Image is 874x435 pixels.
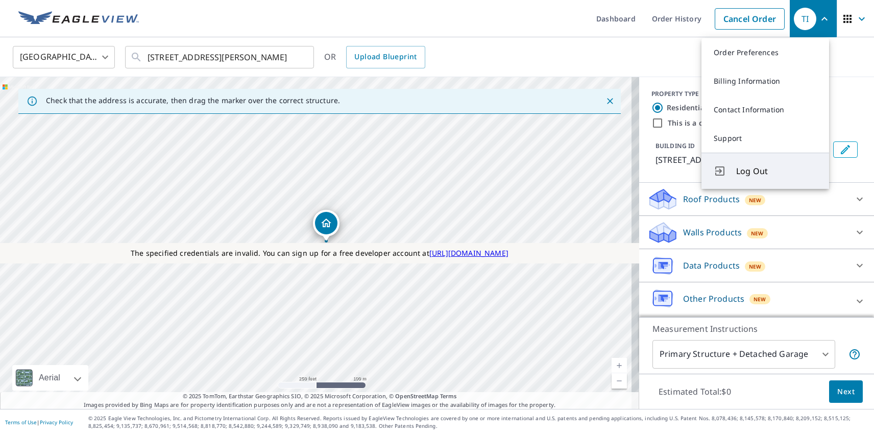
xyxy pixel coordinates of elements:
[313,210,339,241] div: Dropped pin, building 1, Residential property, 1111 E Cesar Chavez St Austin, TX 78702
[667,103,707,113] label: Residential
[603,94,617,108] button: Close
[837,385,855,398] span: Next
[749,196,762,204] span: New
[429,248,508,258] a: [URL][DOMAIN_NAME]
[40,419,73,426] a: Privacy Policy
[652,340,835,369] div: Primary Structure + Detached Garage
[46,96,340,105] p: Check that the address is accurate, then drag the marker over the correct structure.
[701,67,829,95] a: Billing Information
[736,165,817,177] span: Log Out
[833,141,858,158] button: Edit building 1
[354,51,417,63] span: Upload Blueprint
[683,259,740,272] p: Data Products
[5,419,73,425] p: |
[647,220,866,245] div: Walls ProductsNew
[395,392,438,400] a: OpenStreetMap
[148,43,293,71] input: Search by address or latitude-longitude
[647,187,866,211] div: Roof ProductsNew
[647,253,866,278] div: Data ProductsNew
[683,226,742,238] p: Walls Products
[651,89,862,99] div: PROPERTY TYPE
[668,118,729,128] label: This is a complex
[683,293,744,305] p: Other Products
[848,348,861,360] span: Your report will include the primary structure and a detached garage if one exists.
[612,373,627,389] a: Current Level 17, Zoom Out
[346,46,425,68] a: Upload Blueprint
[794,8,816,30] div: TI
[5,419,37,426] a: Terms of Use
[650,380,739,403] p: Estimated Total: $0
[183,392,457,401] span: © 2025 TomTom, Earthstar Geographics SIO, © 2025 Microsoft Corporation, ©
[683,193,740,205] p: Roof Products
[751,229,764,237] span: New
[612,358,627,373] a: Current Level 17, Zoom In
[701,95,829,124] a: Contact Information
[18,11,139,27] img: EV Logo
[749,262,762,271] span: New
[754,295,766,303] span: New
[655,141,695,150] p: BUILDING ID
[36,365,63,391] div: Aerial
[440,392,457,400] a: Terms
[13,43,115,71] div: [GEOGRAPHIC_DATA]
[701,38,829,67] a: Order Preferences
[701,124,829,153] a: Support
[701,153,829,189] button: Log Out
[655,154,829,166] p: [STREET_ADDRESS][PERSON_NAME]
[647,286,866,316] div: Other ProductsNew
[88,415,869,430] p: © 2025 Eagle View Technologies, Inc. and Pictometry International Corp. All Rights Reserved. Repo...
[715,8,785,30] a: Cancel Order
[12,365,88,391] div: Aerial
[652,323,861,335] p: Measurement Instructions
[324,46,425,68] div: OR
[829,380,863,403] button: Next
